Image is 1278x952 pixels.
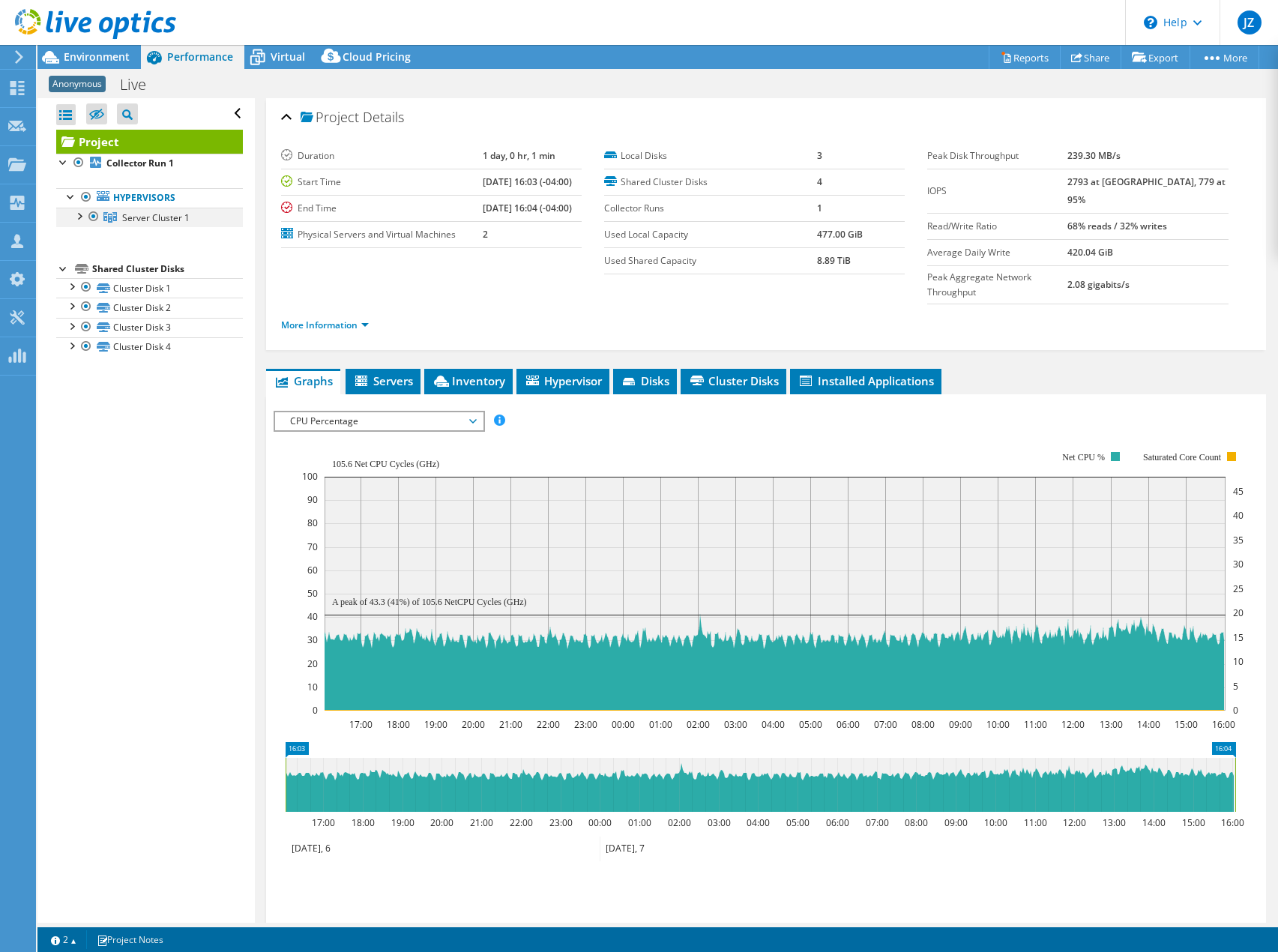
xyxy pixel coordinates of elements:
[927,245,1067,260] label: Average Daily Write
[1062,452,1105,463] text: Net CPU %
[667,816,690,829] text: 02:00
[1233,631,1244,644] text: 15
[688,373,779,388] span: Cluster Disks
[307,633,318,646] text: 30
[746,816,769,829] text: 04:00
[825,816,849,829] text: 06:00
[391,816,414,829] text: 19:00
[817,175,822,188] b: 4
[1238,10,1262,34] span: JZ
[307,657,318,670] text: 20
[56,154,243,173] a: Collector Run 1
[927,184,1067,199] label: IOPS
[944,816,967,829] text: 09:00
[798,718,822,731] text: 05:00
[1136,718,1160,731] text: 14:00
[56,188,243,208] a: Hypervisors
[483,228,488,241] b: 2
[621,373,669,388] span: Disks
[1067,246,1113,259] b: 420.04 GiB
[1060,46,1121,69] a: Share
[1061,718,1084,731] text: 12:00
[1220,816,1244,829] text: 16:00
[56,318,243,337] a: Cluster Disk 3
[281,227,483,242] label: Physical Servers and Virtual Machines
[1233,485,1244,498] text: 45
[904,816,927,829] text: 08:00
[483,202,572,214] b: [DATE] 16:04 (-04:00)
[281,201,483,216] label: End Time
[461,718,484,731] text: 20:00
[332,459,439,469] text: 105.6 Net CPU Cycles (GHz)
[873,718,896,731] text: 07:00
[1067,149,1121,162] b: 239.30 MB/s
[604,201,817,216] label: Collector Runs
[549,816,572,829] text: 23:00
[351,816,374,829] text: 18:00
[1143,452,1222,463] text: Saturated Core Count
[865,816,888,829] text: 07:00
[307,681,318,693] text: 10
[281,319,369,331] a: More Information
[989,46,1061,69] a: Reports
[307,587,318,600] text: 50
[604,253,817,268] label: Used Shared Capacity
[1233,680,1238,693] text: 5
[432,373,505,388] span: Inventory
[274,373,333,388] span: Graphs
[836,718,859,731] text: 06:00
[1233,704,1238,717] text: 0
[1233,606,1244,619] text: 20
[1099,718,1122,731] text: 13:00
[524,373,602,388] span: Hypervisor
[1121,46,1190,69] a: Export
[604,175,817,190] label: Shared Cluster Disks
[1233,582,1244,595] text: 25
[469,816,492,829] text: 21:00
[648,718,672,731] text: 01:00
[302,470,318,483] text: 100
[723,718,747,731] text: 03:00
[1102,816,1125,829] text: 13:00
[332,597,527,607] text: A peak of 43.3 (41%) of 105.6 NetCPU Cycles (GHz)
[817,254,851,267] b: 8.89 TiB
[56,278,243,298] a: Cluster Disk 1
[798,373,934,388] span: Installed Applications
[509,816,532,829] text: 22:00
[56,298,243,317] a: Cluster Disk 2
[92,260,243,278] div: Shared Cluster Disks
[353,373,413,388] span: Servers
[707,816,730,829] text: 03:00
[927,148,1067,163] label: Peak Disk Throughput
[307,610,318,623] text: 40
[86,930,174,949] a: Project Notes
[363,108,404,126] span: Details
[817,228,863,241] b: 477.00 GiB
[307,516,318,529] text: 80
[1067,175,1226,206] b: 2793 at [GEOGRAPHIC_DATA], 779 at 95%
[281,175,483,190] label: Start Time
[283,412,475,430] span: CPU Percentage
[573,718,597,731] text: 23:00
[927,270,1067,300] label: Peak Aggregate Network Throughput
[106,157,174,169] b: Collector Run 1
[56,208,243,227] a: Server Cluster 1
[40,930,87,949] a: 2
[1233,558,1244,570] text: 30
[64,49,130,64] span: Environment
[911,718,934,731] text: 08:00
[611,718,634,731] text: 00:00
[817,202,822,214] b: 1
[311,816,334,829] text: 17:00
[1211,718,1235,731] text: 16:00
[307,564,318,576] text: 60
[761,718,784,731] text: 04:00
[927,219,1067,234] label: Read/Write Ratio
[386,718,409,731] text: 18:00
[498,718,522,731] text: 21:00
[1190,46,1259,69] a: More
[56,337,243,357] a: Cluster Disk 4
[113,76,169,93] h1: Live
[307,540,318,553] text: 70
[281,148,483,163] label: Duration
